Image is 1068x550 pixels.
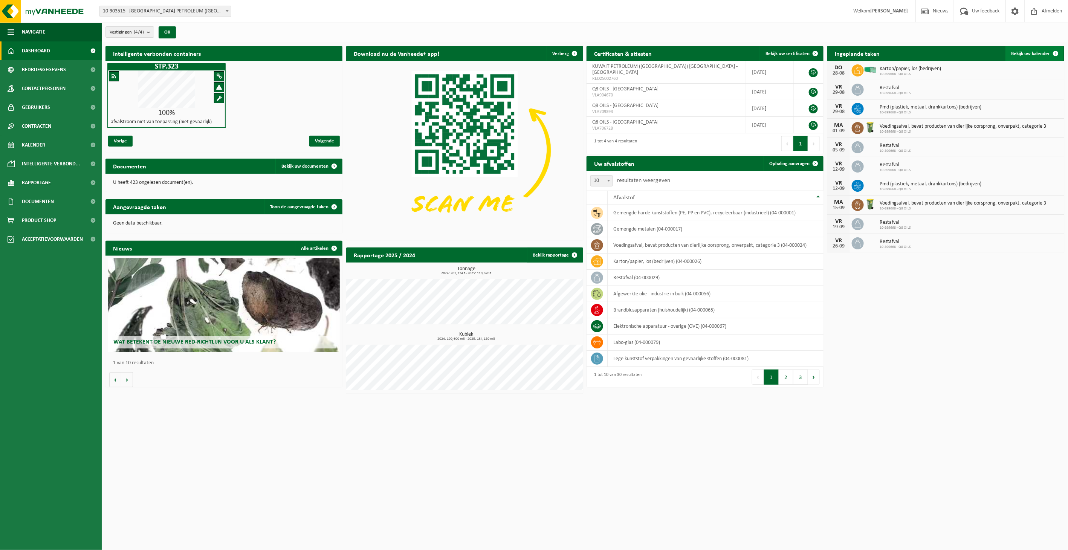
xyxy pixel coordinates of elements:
span: 10-899668 - Q8 OILS [880,206,1046,211]
span: Contactpersonen [22,79,66,98]
span: Ophaling aanvragen [769,161,810,166]
span: 2024: 199,600 m3 - 2025: 134,180 m3 [350,337,583,341]
div: 100% [108,109,225,117]
button: Vestigingen(4/4) [105,26,154,38]
h2: Download nu de Vanheede+ app! [346,46,447,61]
button: Volgende [121,372,133,387]
div: 1 tot 4 van 4 resultaten [590,135,637,152]
img: WB-0140-HPE-GN-50 [864,198,877,211]
span: Bedrijfsgegevens [22,60,66,79]
span: 10-899668 - Q8 OILS [880,226,911,230]
h3: Kubiek [350,332,583,341]
div: 01-09 [831,128,846,134]
span: VLA904670 [592,92,740,98]
span: 2024: 207,374 t - 2025: 110,670 t [350,272,583,275]
a: Bekijk uw kalender [1005,46,1063,61]
div: VR [831,238,846,244]
td: afgewerkte olie - industrie in bulk (04-000056) [608,286,824,302]
td: lege kunststof verpakkingen van gevaarlijke stoffen (04-000081) [608,351,824,367]
div: 1 tot 10 van 30 resultaten [590,369,642,385]
td: [DATE] [746,61,794,84]
span: Restafval [880,162,911,168]
h2: Rapportage 2025 / 2024 [346,247,423,262]
div: VR [831,142,846,148]
span: Verberg [553,51,569,56]
h2: Uw afvalstoffen [587,156,642,171]
img: WB-0140-HPE-GN-50 [864,121,877,134]
div: DO [831,65,846,71]
span: Bekijk uw documenten [281,164,328,169]
span: Vestigingen [110,27,144,38]
h3: Tonnage [350,266,583,275]
a: Toon de aangevraagde taken [264,199,342,214]
div: VR [831,84,846,90]
div: 12-09 [831,186,846,191]
p: U heeft 423 ongelezen document(en). [113,180,335,185]
span: Pmd (plastiek, metaal, drankkartons) (bedrijven) [880,181,981,187]
p: Geen data beschikbaar. [113,221,335,226]
span: VLA709393 [592,109,740,115]
div: 05-09 [831,148,846,153]
button: OK [159,26,176,38]
div: VR [831,180,846,186]
a: Alle artikelen [295,241,342,256]
div: VR [831,218,846,225]
div: 29-08 [831,109,846,115]
h4: afvalstroom niet van toepassing (niet gevaarlijk) [111,119,212,125]
button: Previous [781,136,793,151]
div: 28-08 [831,71,846,76]
span: 10 [590,175,613,186]
td: [DATE] [746,84,794,100]
div: 26-09 [831,244,846,249]
td: voedingsafval, bevat producten van dierlijke oorsprong, onverpakt, categorie 3 (04-000024) [608,237,824,254]
img: HK-XP-30-GN-00 [864,66,877,73]
span: 10-899668 - Q8 OILS [880,149,911,153]
button: 1 [764,370,779,385]
div: VR [831,103,846,109]
span: Bekijk uw certificaten [765,51,810,56]
span: Restafval [880,85,911,91]
span: Intelligente verbond... [22,154,80,173]
span: Pmd (plastiek, metaal, drankkartons) (bedrijven) [880,104,981,110]
span: Wat betekent de nieuwe RED-richtlijn voor u als klant? [113,339,276,345]
h1: STP.323 [109,63,224,70]
td: brandblusapparaten (huishoudelijk) (04-000065) [608,302,824,318]
span: Documenten [22,192,54,211]
span: 10-899668 - Q8 OILS [880,72,941,76]
button: Next [808,370,820,385]
span: Karton/papier, los (bedrijven) [880,66,941,72]
td: [DATE] [746,100,794,117]
button: 1 [793,136,808,151]
span: Restafval [880,220,911,226]
h2: Aangevraagde taken [105,199,174,214]
span: Q8 OILS - [GEOGRAPHIC_DATA] [592,103,659,108]
a: Ophaling aanvragen [763,156,823,171]
button: Vorige [109,372,121,387]
count: (4/4) [134,30,144,35]
div: MA [831,122,846,128]
span: 10-903515 - KUWAIT PETROLEUM (BELGIUM) NV - ANTWERPEN [100,6,231,17]
p: 1 van 10 resultaten [113,361,339,366]
a: Wat betekent de nieuwe RED-richtlijn voor u als klant? [108,258,340,352]
td: gemengde metalen (04-000017) [608,221,824,237]
span: Voedingsafval, bevat producten van dierlijke oorsprong, onverpakt, categorie 3 [880,200,1046,206]
h2: Ingeplande taken [827,46,887,61]
button: Next [808,136,820,151]
span: 10-899668 - Q8 OILS [880,245,911,249]
td: restafval (04-000029) [608,270,824,286]
div: VR [831,161,846,167]
h2: Intelligente verbonden containers [105,46,342,61]
span: 10-899668 - Q8 OILS [880,91,911,96]
span: Rapportage [22,173,51,192]
span: Q8 OILS - [GEOGRAPHIC_DATA] [592,86,659,92]
span: Restafval [880,143,911,149]
div: MA [831,199,846,205]
button: 3 [793,370,808,385]
span: VLA706728 [592,125,740,131]
span: Gebruikers [22,98,50,117]
span: Voedingsafval, bevat producten van dierlijke oorsprong, onverpakt, categorie 3 [880,124,1046,130]
span: Q8 OILS - [GEOGRAPHIC_DATA] [592,119,659,125]
span: 10-899668 - Q8 OILS [880,110,981,115]
span: 10 [591,176,613,186]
